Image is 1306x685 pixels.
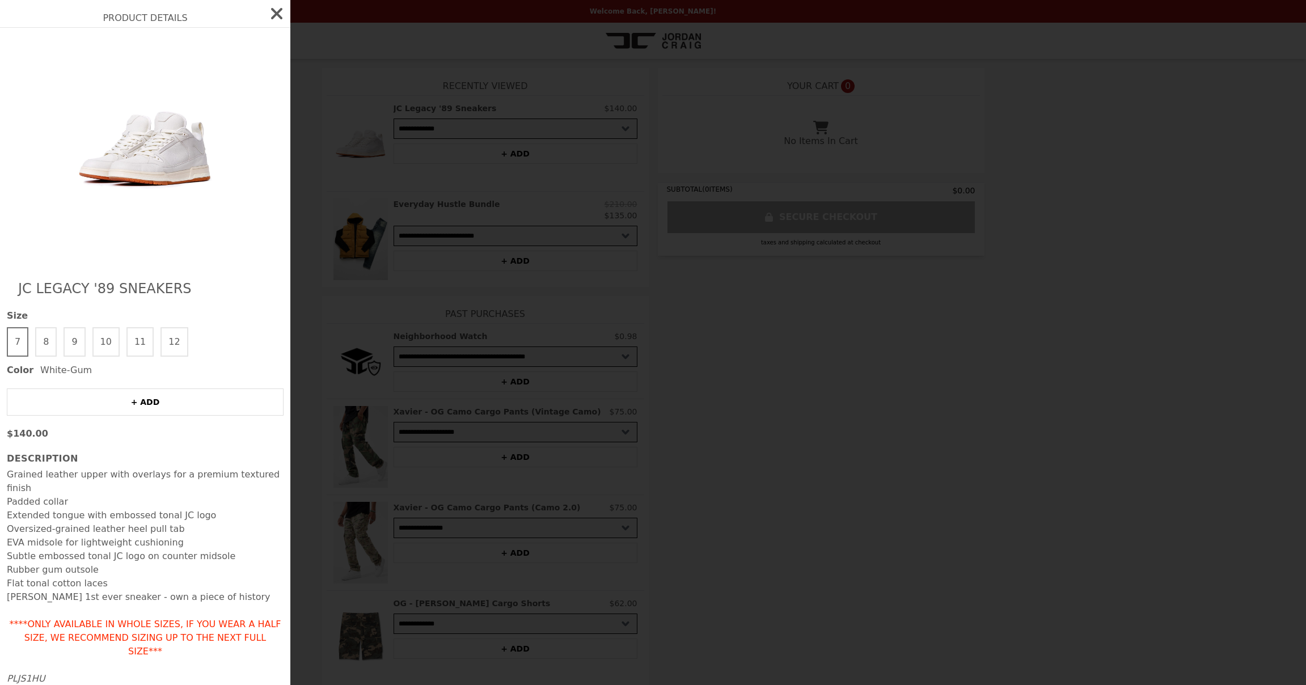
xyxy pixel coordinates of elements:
button: 9 [64,327,85,357]
li: Padded collar [7,495,284,509]
li: [PERSON_NAME] 1st ever sneaker - own a piece of history [7,590,284,604]
p: $140.00 [7,427,284,441]
img: 7 / White-Gum [41,39,249,257]
span: Color [7,363,33,377]
li: Grained leather upper with overlays for a premium textured finish [7,468,284,495]
h2: JC Legacy '89 Sneakers [18,280,272,298]
li: Oversized-grained leather heel pull tab [7,522,284,536]
strong: ****ONLY AVAILABLE IN WHOLE SIZES, IF YOU WEAR A HALF SIZE, WE RECOMMEND SIZING UP TO THE NEXT FU... [9,619,281,657]
li: Subtle embossed tonal JC logo on counter midsole [7,549,284,563]
button: 11 [126,327,154,357]
div: White-Gum [7,363,284,377]
li: Rubber gum outsole [7,563,284,577]
em: PLJS1HU [7,673,45,684]
li: EVA midsole for lightweight cushioning [7,536,284,549]
h3: Description [7,452,284,466]
span: Size [7,309,284,323]
button: 10 [92,327,120,357]
button: + ADD [7,388,284,416]
li: Flat tonal cotton laces [7,577,284,590]
button: 7 [7,327,28,357]
button: 12 [160,327,188,357]
li: Extended tongue with embossed tonal JC logo [7,509,284,522]
button: 8 [35,327,57,357]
